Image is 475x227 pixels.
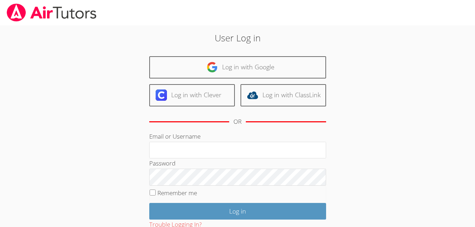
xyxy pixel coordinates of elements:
[149,56,326,78] a: Log in with Google
[241,84,326,106] a: Log in with ClassLink
[109,31,366,45] h2: User Log in
[207,62,218,73] img: google-logo-50288ca7cdecda66e5e0955fdab243c47b7ad437acaf1139b6f446037453330a.svg
[149,132,201,140] label: Email or Username
[149,203,326,220] input: Log in
[247,89,258,101] img: classlink-logo-d6bb404cc1216ec64c9a2012d9dc4662098be43eaf13dc465df04b49fa7ab582.svg
[149,159,175,167] label: Password
[6,4,97,22] img: airtutors_banner-c4298cdbf04f3fff15de1276eac7730deb9818008684d7c2e4769d2f7ddbe033.png
[149,84,235,106] a: Log in with Clever
[157,189,197,197] label: Remember me
[233,117,242,127] div: OR
[156,89,167,101] img: clever-logo-6eab21bc6e7a338710f1a6ff85c0baf02591cd810cc4098c63d3a4b26e2feb20.svg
